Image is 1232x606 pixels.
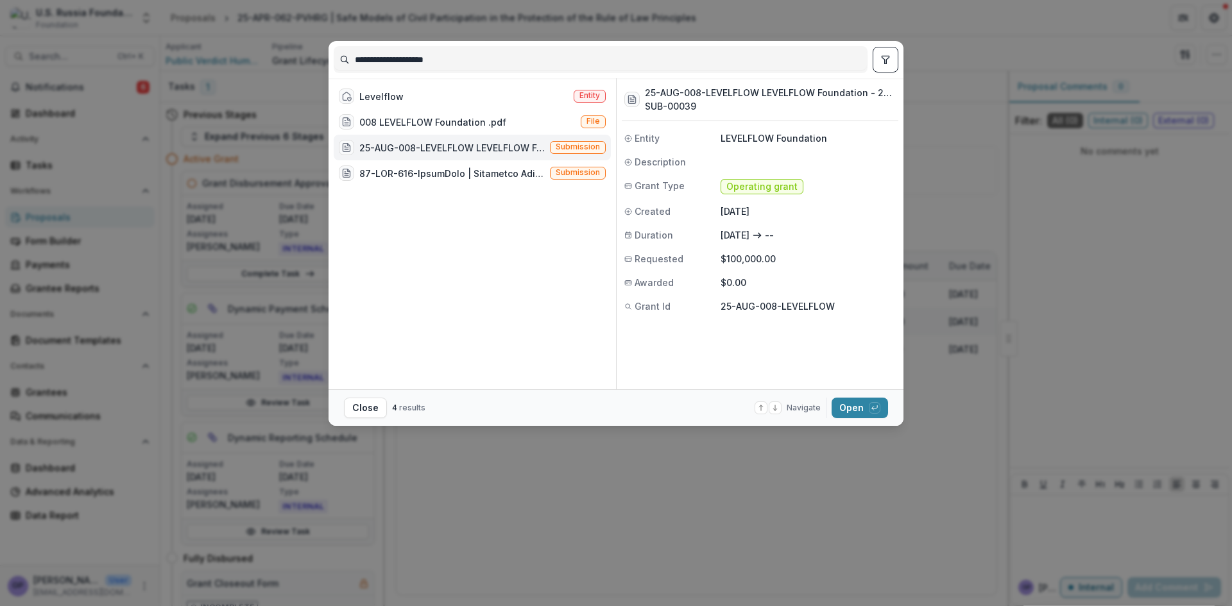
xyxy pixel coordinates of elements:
span: Description [635,155,686,169]
button: toggle filters [873,47,898,72]
div: 25-AUG-008-LEVELFLOW LEVELFLOW Foundation - 2025 - Grant Proposal Application ([DATE]) [359,141,545,155]
p: LEVELFLOW Foundation [721,131,896,145]
button: Open [832,398,888,418]
span: Submission [556,168,600,177]
span: Duration [635,228,673,242]
p: $0.00 [721,276,896,289]
p: -- [765,228,774,242]
span: Navigate [787,402,821,414]
div: 87-LOR-616-IpsumDolo | Sitametco Adipis, Elitsedd, eiu Temporincididu utl Etdoloremag Aliqu eni A... [359,167,545,180]
span: Entity [635,131,660,145]
div: Levelflow [359,90,404,103]
p: $100,000.00 [721,252,896,265]
h3: 25-AUG-008-LEVELFLOW LEVELFLOW Foundation - 2025 - Grant Proposal Application ([DATE]) [645,86,896,99]
div: 008 LEVELFLOW Foundation .pdf [359,115,506,129]
button: Close [344,398,387,418]
span: Grant Id [635,299,671,313]
span: Requested [635,252,683,265]
span: Grant Type [635,179,685,192]
h3: SUB-00039 [645,99,896,113]
p: 25-AUG-008-LEVELFLOW [721,299,896,313]
span: Awarded [635,276,674,289]
span: Created [635,205,671,218]
p: [DATE] [721,205,896,218]
span: 4 [392,403,397,412]
span: Submission [556,142,600,151]
p: [DATE] [721,228,749,242]
span: Operating grant [726,181,798,192]
span: Entity [579,91,600,100]
span: File [586,117,600,126]
span: results [399,403,425,412]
